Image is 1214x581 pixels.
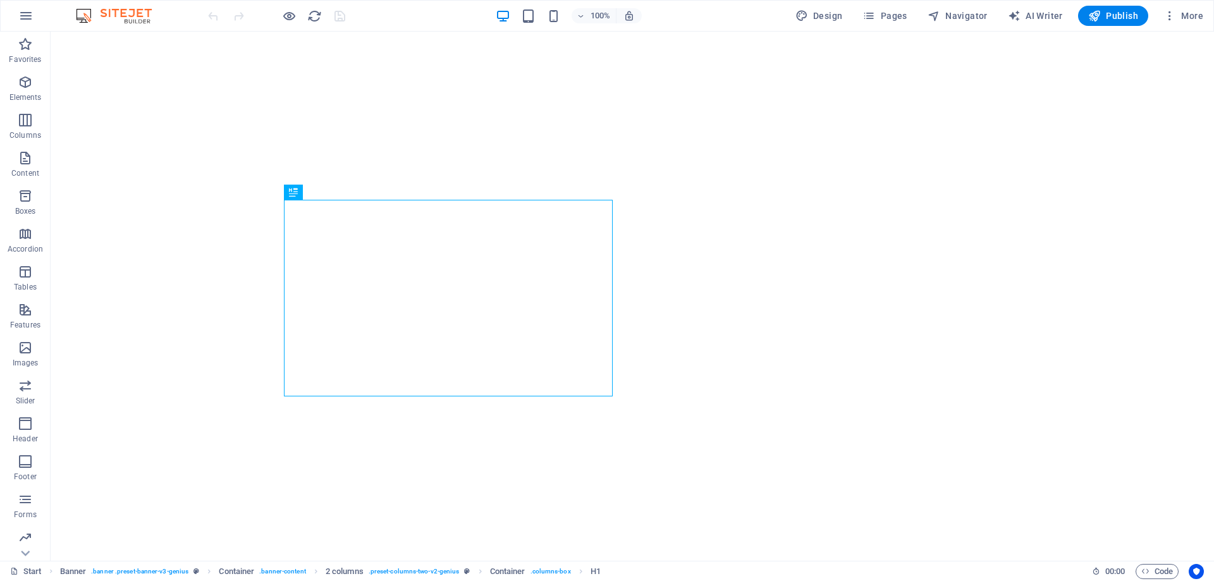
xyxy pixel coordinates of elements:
[591,8,611,23] h6: 100%
[923,6,993,26] button: Navigator
[928,9,988,22] span: Navigator
[1141,564,1173,579] span: Code
[11,168,39,178] p: Content
[9,130,41,140] p: Columns
[307,8,322,23] button: reload
[1163,9,1203,22] span: More
[572,8,616,23] button: 100%
[14,472,37,482] p: Footer
[13,358,39,368] p: Images
[857,6,912,26] button: Pages
[16,396,35,406] p: Slider
[60,564,601,579] nav: breadcrumb
[14,510,37,520] p: Forms
[8,244,43,254] p: Accordion
[10,564,42,579] a: Click to cancel selection. Double-click to open Pages
[13,434,38,444] p: Header
[1158,6,1208,26] button: More
[490,564,525,579] span: Click to select. Double-click to edit
[790,6,848,26] button: Design
[9,54,41,64] p: Favorites
[591,564,601,579] span: Click to select. Double-click to edit
[91,564,188,579] span: . banner .preset-banner-v3-genius
[193,568,199,575] i: This element is a customizable preset
[10,320,40,330] p: Features
[369,564,460,579] span: . preset-columns-two-v2-genius
[15,206,36,216] p: Boxes
[464,568,470,575] i: This element is a customizable preset
[14,282,37,292] p: Tables
[60,564,87,579] span: Click to select. Double-click to edit
[1114,566,1116,576] span: :
[795,9,843,22] span: Design
[259,564,305,579] span: . banner-content
[1105,564,1125,579] span: 00 00
[1092,564,1125,579] h6: Session time
[1078,6,1148,26] button: Publish
[623,10,635,21] i: On resize automatically adjust zoom level to fit chosen device.
[1003,6,1068,26] button: AI Writer
[73,8,168,23] img: Editor Logo
[530,564,571,579] span: . columns-box
[219,564,254,579] span: Click to select. Double-click to edit
[1136,564,1179,579] button: Code
[790,6,848,26] div: Design (Ctrl+Alt+Y)
[1008,9,1063,22] span: AI Writer
[281,8,297,23] button: Click here to leave preview mode and continue editing
[1189,564,1204,579] button: Usercentrics
[9,92,42,102] p: Elements
[1088,9,1138,22] span: Publish
[326,564,364,579] span: Click to select. Double-click to edit
[862,9,907,22] span: Pages
[307,9,322,23] i: Reload page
